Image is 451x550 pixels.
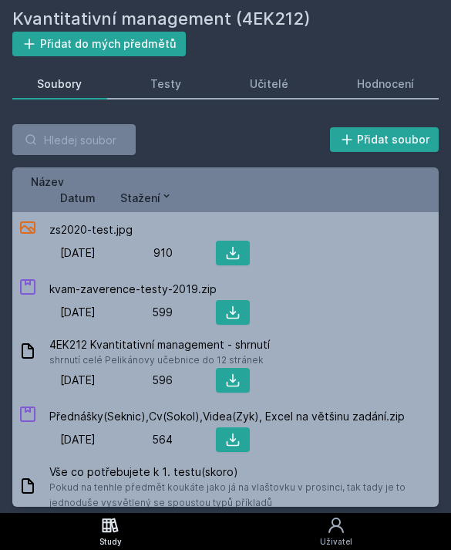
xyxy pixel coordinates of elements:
[49,222,133,238] span: zs2020-test.jpg
[49,353,270,368] span: shrnutí celé Pelikánovy učebnice do 12 stránek
[96,432,173,447] div: 564
[357,76,414,92] div: Hodnocení
[19,278,37,300] div: ZIP
[19,405,37,427] div: ZIP
[96,373,173,388] div: 596
[19,218,37,241] div: JPG
[60,305,96,320] span: [DATE]
[320,536,352,548] div: Uživatel
[332,69,439,100] a: Hodnocení
[60,190,96,206] button: Datum
[12,124,136,155] input: Hledej soubor
[96,245,173,261] div: 910
[150,76,181,92] div: Testy
[31,174,64,190] button: Název
[49,409,405,424] span: Přednášky(Seknic),Cv(Sokol),Videa(Zyk), Excel na většinu zadání.zip
[49,480,432,511] span: Pokud na tenhle předmět koukáte jako já na vlaštovku v prosinci, tak tady je to jednoduše vysvětl...
[49,282,217,297] span: kvam-zaverence-testy-2019.zip
[225,69,314,100] a: Učitelé
[120,190,173,206] button: Stažení
[120,190,160,206] span: Stažení
[60,373,96,388] span: [DATE]
[60,245,96,261] span: [DATE]
[96,305,173,320] div: 599
[60,432,96,447] span: [DATE]
[49,337,270,353] span: 4EK212 Kvantitativní management - shrnutí
[250,76,288,92] div: Učitelé
[126,69,207,100] a: Testy
[99,536,122,548] div: Study
[12,6,439,32] h2: Kvantitativní management (4EK212)
[49,464,432,480] span: Vše co potřebujete k 1. testu(skoro)
[37,76,82,92] div: Soubory
[12,32,186,56] button: Přidat do mých předmětů
[12,69,107,100] a: Soubory
[220,513,451,550] a: Uživatel
[330,127,439,152] button: Přidat soubor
